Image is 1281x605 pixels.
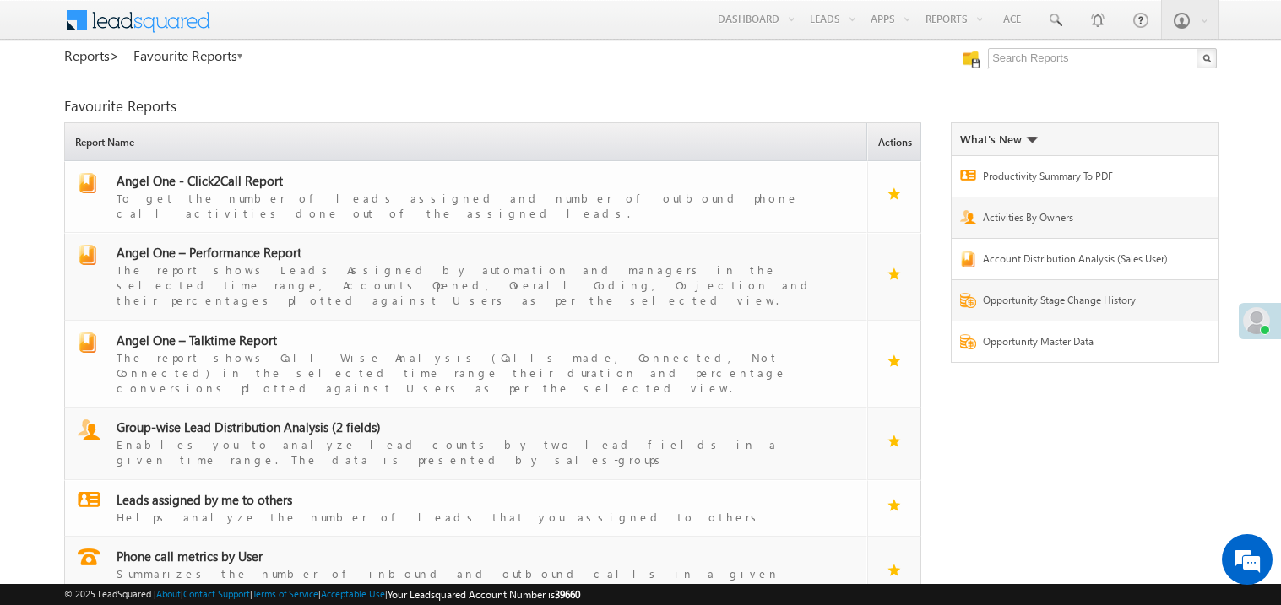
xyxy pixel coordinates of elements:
[983,210,1181,230] a: Activities By Owners
[78,492,100,507] img: report
[960,170,976,181] img: Report
[988,48,1217,68] input: Search Reports
[73,419,860,467] a: report Group-wise Lead Distribution Analysis (2 fields)Enables you to analyze lead counts by two ...
[69,126,866,160] span: Report Name
[117,189,836,221] div: To get the number of leads assigned and number of outbound phone call activities done out of the ...
[78,173,98,193] img: report
[73,245,860,308] a: report Angel One – Performance ReportThe report shows Leads Assigned by automation and managers i...
[117,261,836,308] div: The report shows Leads Assigned by automation and managers in the selected time range, Accounts O...
[872,126,920,160] span: Actions
[78,548,100,565] img: report
[983,169,1181,188] a: Productivity Summary To PDF
[64,586,580,602] span: © 2025 LeadSquared | | | | |
[73,548,860,597] a: report Phone call metrics by UserSummarizes the number of inbound and outbound calls in a given t...
[117,435,836,467] div: Enables you to analyze lead counts by two lead fields in a given time range. The data is presente...
[78,332,98,353] img: report
[117,332,277,348] span: Angel One – Talktime Report
[117,548,263,564] span: Phone call metrics by User
[388,588,580,601] span: Your Leadsquared Account Number is
[133,48,244,63] a: Favourite Reports
[183,588,250,599] a: Contact Support
[117,244,301,261] span: Angel One – Performance Report
[64,99,1217,114] div: Favourite Reports
[960,210,976,224] img: Report
[983,334,1181,354] a: Opportunity Master Data
[78,419,100,440] img: report
[983,293,1181,312] a: Opportunity Stage Change History
[117,172,283,189] span: Angel One - Click2Call Report
[1026,137,1038,143] img: What's new
[321,588,385,599] a: Acceptable Use
[117,508,836,525] div: Helps analyze the number of leads that you assigned to others
[983,251,1181,271] a: Account Distribution Analysis (Sales User)
[73,173,860,221] a: report Angel One - Click2Call ReportTo get the number of leads assigned and number of outbound ph...
[960,251,976,267] img: Report
[963,51,980,68] img: Manage all your saved reports!
[156,588,181,599] a: About
[73,332,860,396] a: report Angel One – Talktime ReportThe report shows Call Wise Analysis (Calls made, Connected, Not...
[64,48,120,63] a: Reports>
[117,564,836,597] div: Summarizes the number of inbound and outbound calls in a given timeperiod by users
[960,293,976,308] img: Report
[117,419,381,435] span: Group-wise Lead Distribution Analysis (2 fields)
[110,46,120,65] span: >
[960,132,1038,147] div: What's New
[960,334,976,349] img: Report
[117,491,292,508] span: Leads assigned by me to others
[73,492,860,525] a: report Leads assigned by me to othersHelps analyze the number of leads that you assigned to others
[252,588,318,599] a: Terms of Service
[117,348,836,396] div: The report shows Call Wise Analysis (Calls made, Connected, Not Connected) in the selected time r...
[78,245,98,265] img: report
[555,588,580,601] span: 39660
